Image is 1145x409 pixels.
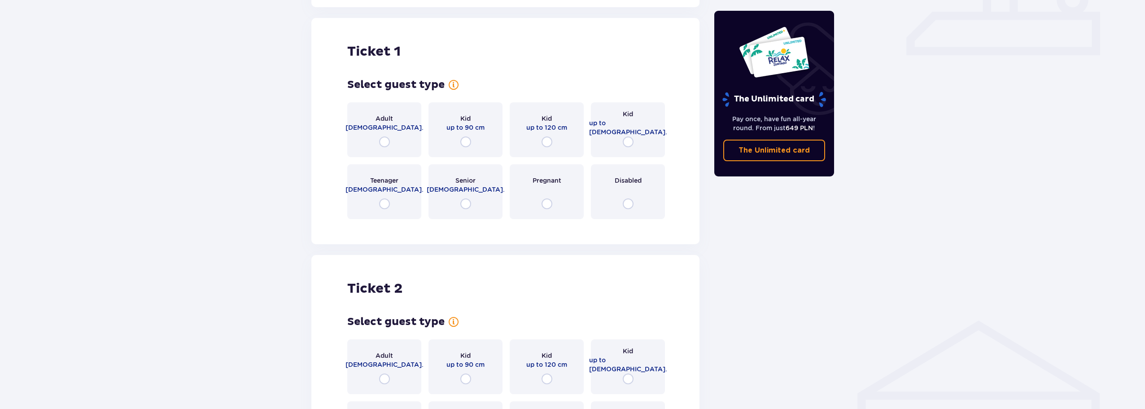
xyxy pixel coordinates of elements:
span: up to 120 cm [526,360,567,369]
span: up to 90 cm [446,123,485,132]
span: Disabled [615,176,642,185]
span: up to [DEMOGRAPHIC_DATA]. [589,119,667,136]
h3: Select guest type [347,315,445,329]
p: The Unlimited card [739,145,810,155]
p: The Unlimited card [721,92,827,107]
span: Pregnant [533,176,561,185]
h2: Ticket 1 [347,43,401,60]
span: Kid [542,351,552,360]
span: Kid [623,110,633,119]
span: [DEMOGRAPHIC_DATA]. [345,123,424,132]
span: Kid [623,347,633,356]
span: Senior [455,176,476,185]
p: Pay once, have fun all-year round. From just ! [723,114,826,132]
span: Adult [376,351,393,360]
span: Kid [542,114,552,123]
span: Adult [376,114,393,123]
span: Teenager [370,176,398,185]
img: Two entry cards to Suntago with the word 'UNLIMITED RELAX', featuring a white background with tro... [739,26,810,78]
span: up to 90 cm [446,360,485,369]
h3: Select guest type [347,78,445,92]
span: Kid [460,351,471,360]
span: up to 120 cm [526,123,567,132]
span: up to [DEMOGRAPHIC_DATA]. [589,356,667,374]
span: 649 PLN [786,124,813,132]
a: The Unlimited card [723,140,826,161]
span: [DEMOGRAPHIC_DATA]. [345,185,424,194]
span: [DEMOGRAPHIC_DATA]. [345,360,424,369]
span: Kid [460,114,471,123]
span: [DEMOGRAPHIC_DATA]. [427,185,505,194]
h2: Ticket 2 [347,280,402,297]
